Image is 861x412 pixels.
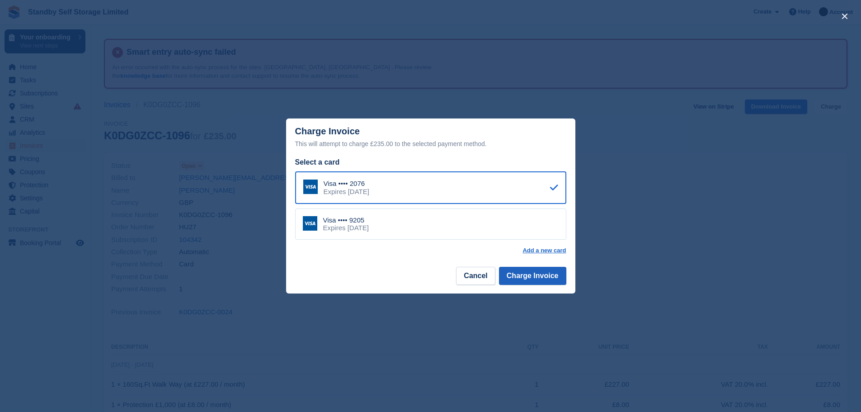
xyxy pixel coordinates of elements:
div: Visa •••• 2076 [324,180,369,188]
button: Cancel [456,267,495,285]
div: Expires [DATE] [324,188,369,196]
img: Visa Logo [303,180,318,194]
a: Add a new card [522,247,566,254]
div: Charge Invoice [295,126,566,149]
div: Visa •••• 9205 [323,216,369,224]
button: Charge Invoice [499,267,566,285]
div: This will attempt to charge £235.00 to the selected payment method. [295,138,566,149]
div: Select a card [295,157,566,168]
div: Expires [DATE] [323,224,369,232]
img: Visa Logo [303,216,317,231]
button: close [837,9,852,24]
